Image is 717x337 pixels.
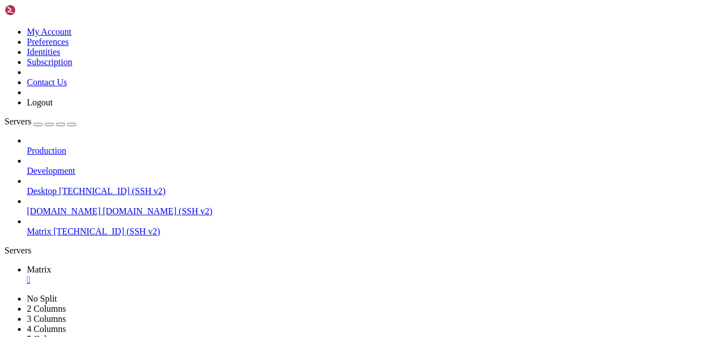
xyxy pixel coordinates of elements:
span: Подробнее о включении службы ESM Apps at [URL][DOMAIN_NAME] [4,214,269,223]
a: No Split [27,294,57,303]
x-row: System load: 0.16 Processes: 277 [4,62,571,71]
x-row: Usage of /: 14.1% of 127.83GB Users logged in: 1 [4,71,571,81]
a: Subscription [27,57,72,67]
li: Production [27,136,713,156]
a: Desktop [TECHNICAL_ID] (SSH v2) [27,186,713,196]
li: Development [27,156,713,176]
x-row: Last login: [DATE] from [TECHNICAL_ID] [4,243,571,252]
span: Desktop [27,186,57,196]
a: My Account [27,27,72,36]
a: Logout [27,98,53,107]
a: Matrix [TECHNICAL_ID] (SSH v2) [27,227,713,237]
span: [TECHNICAL_ID] (SSH v2) [59,186,165,196]
li: [DOMAIN_NAME] [DOMAIN_NAME] (SSH v2) [27,196,713,216]
span: [TECHNICAL_ID] (SSH v2) [54,227,160,236]
span: 1 обновление может быть применено немедленно. [4,176,206,185]
a: 4 Columns [27,324,66,334]
a: 3 Columns [27,314,66,324]
span: Development [27,166,75,176]
x-row: * Strictly confined Kubernetes makes edge and IoT secure. Learn how MicroK8s [4,109,571,119]
span: 15 дополнительных обновлений безопасности могут быть применены с помощью ESM Apps. [4,205,372,214]
x-row: * Management: [URL][DOMAIN_NAME] [4,14,571,24]
span: [DOMAIN_NAME] [27,206,101,216]
a: Production [27,146,713,156]
span: Matrix [27,265,52,274]
span: System information as of Ср 03 сен 2025 21:24:53 UTC [4,43,238,52]
x-row: Swap usage: 0% [4,90,571,100]
li: Desktop [TECHNICAL_ID] (SSH v2) [27,176,713,196]
x-row: * Support: [URL][DOMAIN_NAME] [4,24,571,33]
a: Identities [27,47,60,57]
x-row: Memory usage: 25% IPv4 address for ens18: [TECHNICAL_ID] [4,81,571,90]
span: Расширенное поддержание безопасности (ESM) для Applications выключено. [4,157,318,166]
a:  [27,275,713,285]
a: Servers [4,117,76,126]
span: Production [27,146,66,155]
div: Servers [4,246,713,256]
a: Contact Us [27,77,67,87]
a: Matrix [27,265,713,285]
span: [DOMAIN_NAME] (SSH v2) [103,206,213,216]
a: [DOMAIN_NAME] [DOMAIN_NAME] (SSH v2) [27,206,713,216]
x-row: root@server1:~# [4,252,571,262]
x-row: * Documentation: [URL][DOMAIN_NAME] [4,4,571,14]
span: Servers [4,117,31,126]
x-row: [URL][DOMAIN_NAME] [4,138,571,147]
li: Matrix [TECHNICAL_ID] (SSH v2) [27,216,713,237]
x-row: just raised the bar for easy, resilient and secure K8s cluster deployment. [4,119,571,128]
div: (16, 26) [80,252,85,262]
a: Preferences [27,37,69,47]
a: Development [27,166,713,176]
span: Чтобы просмотреть дополнительные обновления выполните: apt list --upgradable [4,186,345,195]
img: Shellngn [4,4,69,16]
a: 2 Columns [27,304,66,313]
span: Matrix [27,227,52,236]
